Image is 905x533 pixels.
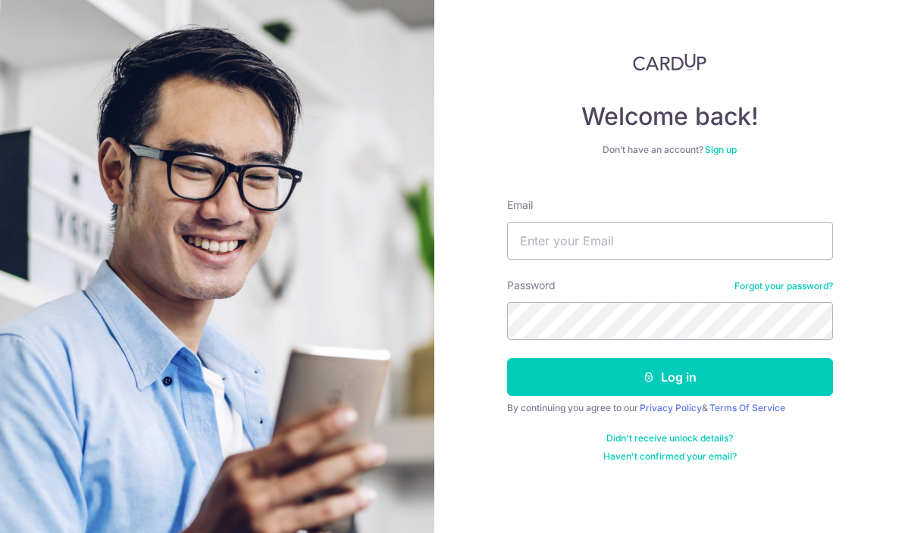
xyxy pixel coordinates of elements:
[507,402,833,414] div: By continuing you agree to our &
[734,280,833,292] a: Forgot your password?
[507,278,556,293] label: Password
[507,144,833,156] div: Don’t have an account?
[507,222,833,260] input: Enter your Email
[507,198,533,213] label: Email
[507,101,833,132] h4: Welcome back!
[633,53,707,71] img: CardUp Logo
[606,432,733,444] a: Didn't receive unlock details?
[507,358,833,396] button: Log in
[603,450,737,463] a: Haven't confirmed your email?
[640,402,702,413] a: Privacy Policy
[705,144,737,155] a: Sign up
[709,402,785,413] a: Terms Of Service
